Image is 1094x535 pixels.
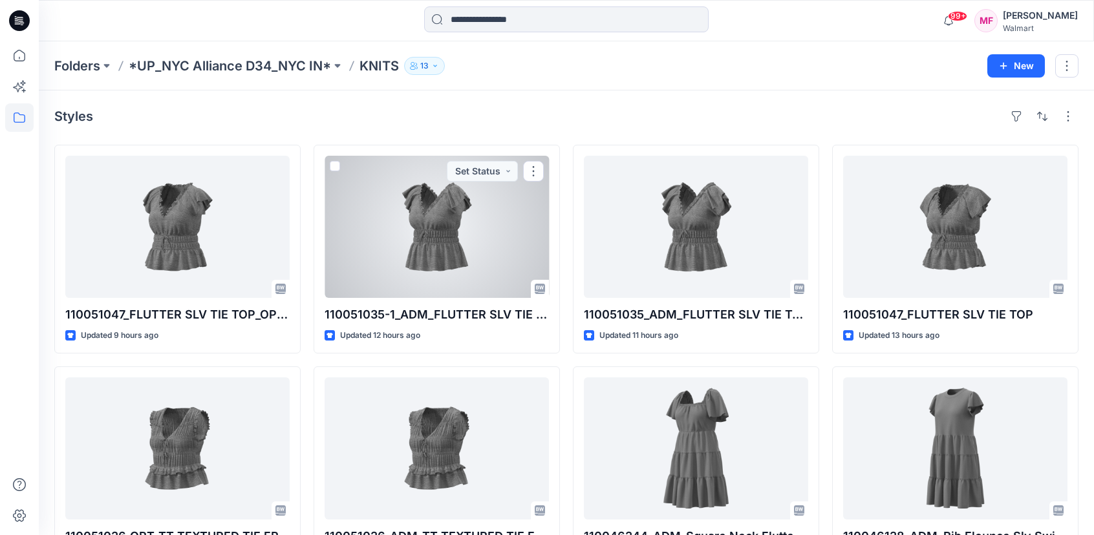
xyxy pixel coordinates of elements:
[584,306,808,324] p: 110051035_ADM_FLUTTER SLV TIE TOP
[974,9,998,32] div: MF
[584,156,808,298] a: 110051035_ADM_FLUTTER SLV TIE TOP
[325,306,549,324] p: 110051035-1_ADM_FLUTTER SLV TIE TOP
[1003,8,1078,23] div: [PERSON_NAME]
[129,57,331,75] a: *UP_NYC Alliance D34_NYC IN*
[584,377,808,519] a: 110046244_ADM_Square Neck Flutter Tier Mini Dress
[859,329,939,342] p: Updated 13 hours ago
[1003,23,1078,33] div: Walmart
[843,156,1067,298] a: 110051047_FLUTTER SLV TIE TOP
[843,306,1067,324] p: 110051047_FLUTTER SLV TIE TOP
[81,329,158,342] p: Updated 9 hours ago
[325,156,549,298] a: 110051035-1_ADM_FLUTTER SLV TIE TOP
[599,329,678,342] p: Updated 11 hours ago
[948,11,967,21] span: 99+
[325,377,549,519] a: 110051026_ADM_TT TEXTURED TIE FRONT TOP
[65,156,290,298] a: 110051047_FLUTTER SLV TIE TOP_OPT 1
[54,109,93,124] h4: Styles
[404,57,445,75] button: 13
[54,57,100,75] a: Folders
[65,306,290,324] p: 110051047_FLUTTER SLV TIE TOP_OPT 1
[420,59,429,73] p: 13
[340,329,420,342] p: Updated 12 hours ago
[359,57,399,75] p: KNITS
[65,377,290,519] a: 110051026_OPT_TT TEXTURED TIE FRONT TOP
[987,54,1045,78] button: New
[843,377,1067,519] a: 110046128_ADM_Rib Flounce Slv Swing Mini Dress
